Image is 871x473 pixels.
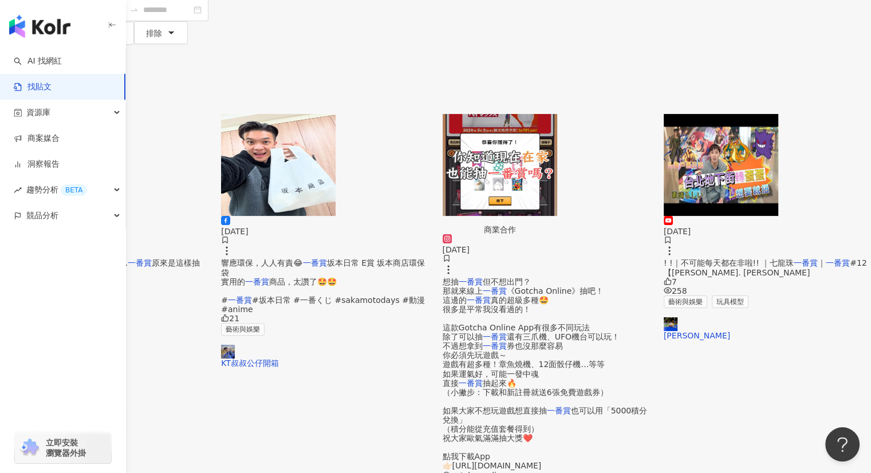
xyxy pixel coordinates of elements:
[221,114,336,216] img: post-image
[61,184,87,196] div: BETA
[794,258,818,267] mark: 一番賞
[483,286,507,295] mark: 一番賞
[664,258,794,267] span: ! !｜不可能每天都在非啦!! ｜七龍珠
[221,345,428,368] a: KOL AvatarKT叔叔公仔開箱
[221,227,428,236] div: [DATE]
[128,258,152,267] mark: 一番賞
[18,439,41,457] img: chrome extension
[459,277,483,286] mark: 一番賞
[303,258,327,267] mark: 一番賞
[14,159,60,170] a: 洞察報告
[443,225,557,234] div: 商業合作
[443,286,604,305] span: 《Gotcha Online》抽吧！ 這邊的
[15,432,111,463] a: chrome extension立即安裝 瀏覽器外掛
[221,323,265,336] span: 藝術與娛樂
[443,341,605,387] span: 券也沒那麼容易 你必須先玩遊戲～ 遊戲有超多種！章魚燒機、12面骰仔機…等等 如果運氣好，可能一發中魂 直接
[443,245,650,254] div: [DATE]
[221,258,425,286] span: 坂本日常 E賞 坂本商店環保袋 實用的
[245,277,269,286] mark: 一番賞
[443,114,557,234] button: 商業合作
[467,295,491,305] mark: 一番賞
[14,186,22,194] span: rise
[146,29,162,38] span: 排除
[221,258,302,267] span: 響應環保，人人有責😂
[818,258,826,267] span: ｜
[664,317,871,340] a: KOL Avatar[PERSON_NAME]
[443,277,459,286] span: 想抽
[46,437,86,458] span: 立即安裝 瀏覽器外掛
[664,258,867,277] span: #12【[PERSON_NAME]. [PERSON_NAME]
[221,295,425,314] span: #坂本日常 #一番くじ #sakamotodays #動漫 #anime
[221,277,337,305] span: 商品，太讚了🤩🤩 #
[129,5,139,14] span: to
[443,277,531,295] span: 但不想出門？ 那就來線上
[26,100,50,125] span: 資源庫
[14,56,62,67] a: searchAI 找網紅
[443,379,608,415] span: 抽起來🔥 （小撇步：下載和新註冊就送6張免費遊戲券） 如果大家不想玩遊戲想直接抽
[228,295,252,305] mark: 一番賞
[826,258,850,267] mark: 一番賞
[664,227,871,236] div: [DATE]
[483,341,507,350] mark: 一番賞
[483,332,507,341] mark: 一番賞
[664,295,707,308] span: 藝術與娛樂
[14,81,52,93] a: 找貼文
[459,379,483,388] mark: 一番賞
[664,277,871,286] div: 7
[26,177,87,203] span: 趨勢分析
[129,5,139,14] span: swap-right
[664,114,778,216] img: post-image
[443,114,557,216] img: post-image
[221,314,428,323] div: 21
[9,15,70,38] img: logo
[712,295,748,308] span: 玩具模型
[14,133,60,144] a: 商案媒合
[825,427,860,462] iframe: Help Scout Beacon - Open
[443,295,590,341] span: 真的超級多種🤩 很多是平常我沒看過的！ 這款Gotcha Online App有很多不同玩法 除了可以抽
[547,406,571,415] mark: 一番賞
[443,332,620,350] span: 還有三爪機、UFO機台可以玩！ 不過想拿到
[221,345,235,358] img: KOL Avatar
[664,317,677,331] img: KOL Avatar
[134,21,188,44] button: 排除
[664,286,871,295] div: 258
[26,203,58,228] span: 競品分析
